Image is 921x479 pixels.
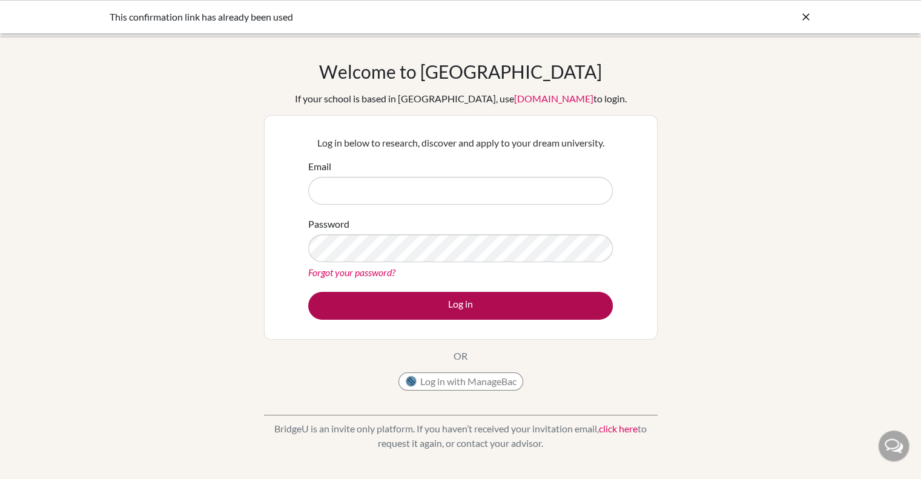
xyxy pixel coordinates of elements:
h1: Welcome to [GEOGRAPHIC_DATA] [319,61,602,82]
label: Password [308,217,349,231]
button: Log in [308,292,613,320]
div: If your school is based in [GEOGRAPHIC_DATA], use to login. [295,91,627,106]
label: Email [308,159,331,174]
a: [DOMAIN_NAME] [514,93,593,104]
button: Log in with ManageBac [398,372,523,391]
div: This confirmation link has already been used [110,10,630,24]
p: Log in below to research, discover and apply to your dream university. [308,136,613,150]
p: BridgeU is an invite only platform. If you haven’t received your invitation email, to request it ... [264,421,658,451]
p: OR [454,349,467,363]
a: click here [599,423,638,434]
a: Forgot your password? [308,266,395,278]
span: Help [27,8,52,19]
